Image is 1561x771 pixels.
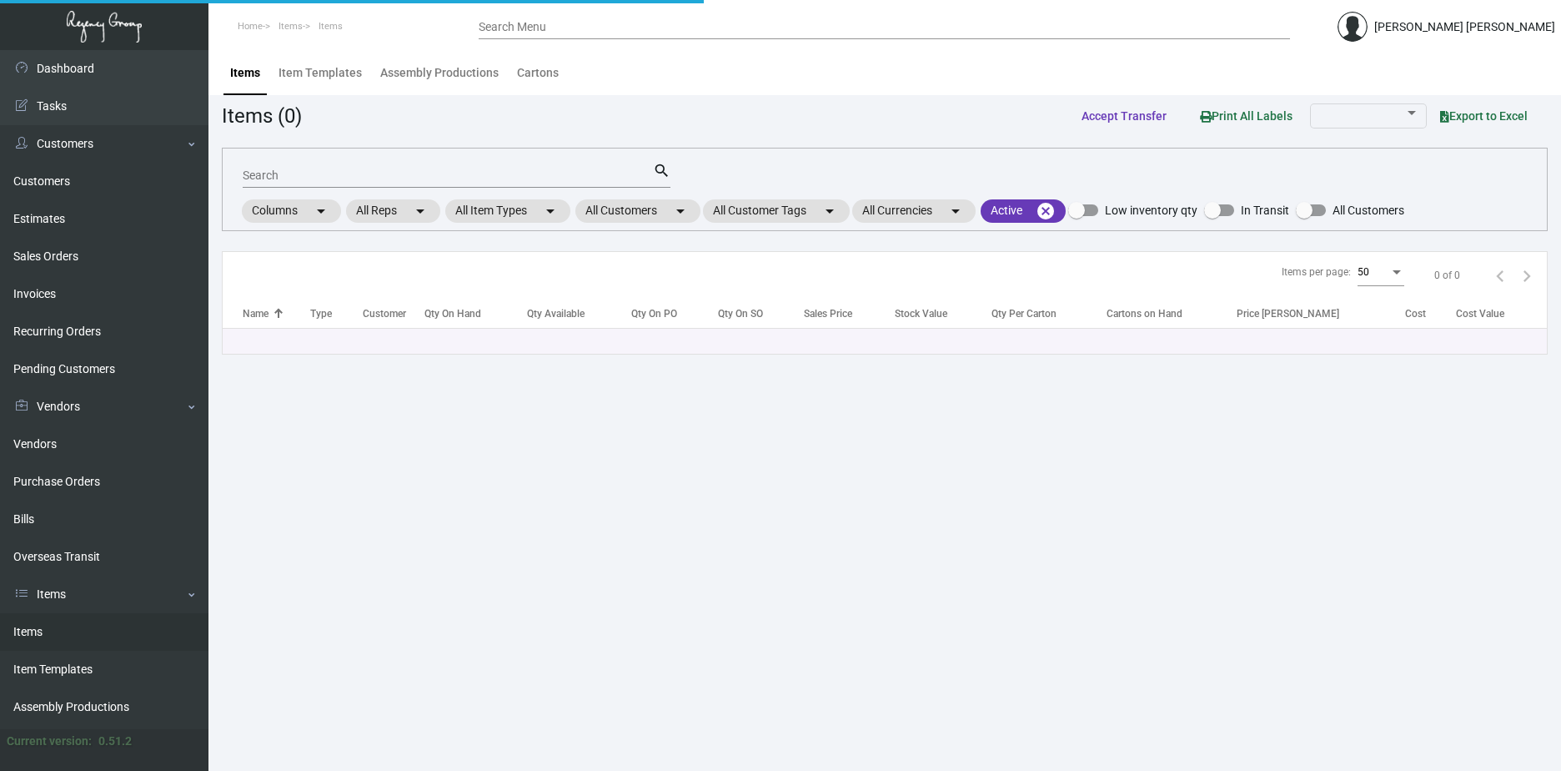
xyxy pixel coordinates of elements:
button: Export to Excel [1427,101,1541,131]
mat-chip: All Customers [575,199,700,223]
mat-icon: arrow_drop_down [820,201,840,221]
mat-icon: arrow_drop_down [410,201,430,221]
mat-chip: Active [981,199,1066,223]
div: Price [PERSON_NAME] [1237,306,1339,321]
button: Print All Labels [1187,100,1306,131]
div: Qty Available [527,306,631,321]
div: Qty On Hand [424,306,481,321]
span: Items [279,21,303,32]
div: Qty On PO [631,306,719,321]
span: Export to Excel [1440,109,1528,123]
div: Qty On SO [718,306,763,321]
button: Previous page [1487,262,1513,289]
div: Sales Price [804,306,852,321]
div: Qty Per Carton [991,306,1106,321]
div: Cost [1405,306,1457,321]
mat-icon: arrow_drop_down [946,201,966,221]
mat-icon: arrow_drop_down [540,201,560,221]
mat-chip: All Currencies [852,199,976,223]
div: Name [243,306,269,321]
mat-chip: All Reps [346,199,440,223]
button: Accept Transfer [1068,101,1180,131]
mat-icon: arrow_drop_down [670,201,690,221]
div: Type [310,306,332,321]
div: Items (0) [222,101,302,131]
span: Home [238,21,263,32]
mat-chip: All Customer Tags [703,199,850,223]
div: Cartons on Hand [1107,306,1182,321]
button: Next page [1513,262,1540,289]
img: admin@bootstrapmaster.com [1338,12,1368,42]
span: Accept Transfer [1082,109,1167,123]
span: Low inventory qty [1105,200,1197,220]
div: 0 of 0 [1434,268,1460,283]
div: Name [243,306,310,321]
div: Qty On Hand [424,306,527,321]
mat-icon: arrow_drop_down [311,201,331,221]
div: Price [PERSON_NAME] [1237,306,1405,321]
div: Cost Value [1456,306,1547,321]
mat-chip: All Item Types [445,199,570,223]
span: Items [319,21,343,32]
div: Qty On SO [718,306,804,321]
mat-chip: Columns [242,199,341,223]
div: Item Templates [279,64,362,82]
div: Stock Value [895,306,991,321]
div: Items per page: [1282,265,1351,280]
div: Sales Price [804,306,895,321]
span: All Customers [1333,200,1404,220]
div: Qty Per Carton [991,306,1057,321]
div: Cost [1405,306,1426,321]
div: Type [310,306,363,321]
span: 50 [1358,266,1369,278]
div: Qty On PO [631,306,677,321]
div: Stock Value [895,306,947,321]
mat-icon: search [653,161,670,181]
div: [PERSON_NAME] [PERSON_NAME] [1374,18,1555,36]
div: Cartons [517,64,559,82]
div: Assembly Productions [380,64,499,82]
div: Items [230,64,260,82]
span: In Transit [1241,200,1289,220]
div: Current version: [7,733,92,750]
mat-select: Items per page: [1358,267,1404,279]
div: Cartons on Hand [1107,306,1237,321]
div: Cost Value [1456,306,1504,321]
mat-icon: cancel [1036,201,1056,221]
span: Print All Labels [1200,109,1292,123]
div: Qty Available [527,306,585,321]
th: Customer [363,299,424,328]
div: 0.51.2 [98,733,132,750]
